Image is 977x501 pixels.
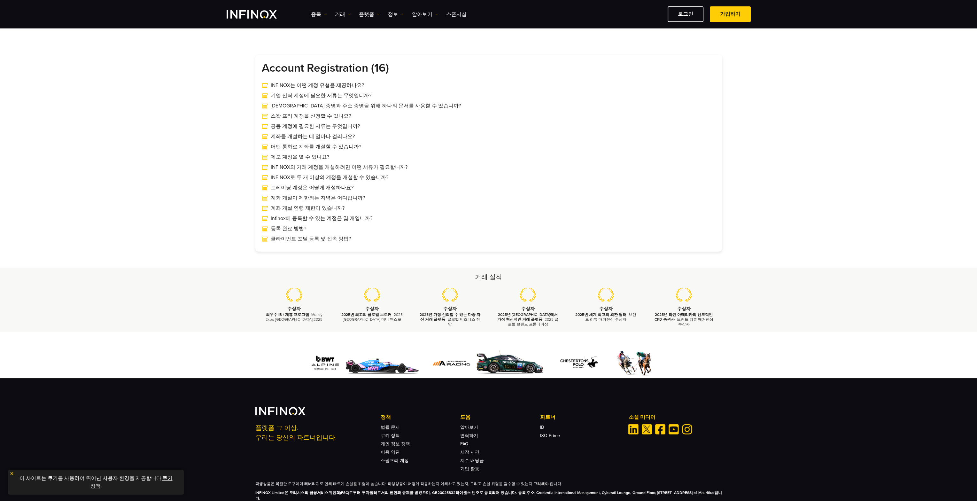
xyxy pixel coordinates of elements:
a: IXO Prime [540,433,560,438]
strong: 수상자 [521,306,535,311]
p: - 브랜드 리뷰 매거진상 수상자 [653,312,715,327]
p: 파생상품은 복잡한 도구이며 레버리지로 인해 빠르게 손실될 위험이 높습니다. 파생상품이 어떻게 작동하는지 이해하고 있는지, 그리고 손실 위험을 감수할 수 있는지 고려해야 합니다. [255,481,722,487]
a: 개인 정보 정책 [381,441,410,447]
strong: 수상자 [443,306,457,311]
a: Facebook [655,424,665,434]
a: 거래 [335,11,351,18]
a: 법률 문서 [381,425,400,430]
a: 스폰서십 [446,11,467,18]
a: 지수 배당금 [460,458,484,463]
a: INFINOX로 두 개 이상의 계정을 개설할 수 있습니까? [262,174,716,181]
strong: 2025년 라틴 아메리카의 선도적인 CFD 증권사 [654,312,713,322]
a: 계좌를 개설하는 데 얼마나 걸리나요? [262,133,716,140]
img: yellow close icon [10,471,14,476]
a: Youtube [669,424,679,434]
a: 로그인 [668,6,703,22]
p: 도움 [460,413,540,421]
a: 공동 계정에 필요한 서류는 무엇입니까? [262,122,716,130]
strong: 수상자 [599,306,613,311]
a: FAQ [460,441,469,447]
strong: 2025년 가장 신뢰할 수 있는 다중 자산 거래 플랫폼 [420,312,480,322]
a: Instagram [682,424,692,434]
a: 시장 시간 [460,450,479,455]
a: Linkedin [628,424,639,434]
a: 플랫폼 [359,11,380,18]
a: 이용 약관 [381,450,400,455]
p: 정책 [381,413,460,421]
a: 알아보기 [460,425,478,430]
h2: 거래 실적 [255,273,722,282]
a: 쿠키 정책 [381,433,400,438]
a: 스왑 프리 계정을 신청할 수 있나요? [262,112,716,120]
a: 기업 신탁 계정에 필요한 서류는 무엇입니까? [262,92,716,99]
p: 이 사이트는 쿠키를 사용하여 뛰어난 사용자 환경을 제공합니다. . [11,473,181,491]
a: 등록 완료 방법? [262,225,716,232]
p: 소셜 미디어 [628,413,722,421]
a: 트레이딩 계정은 어떻게 개설하나요? [262,184,716,192]
strong: 수상자 [677,306,690,311]
a: 어떤 통화로 계좌를 개설할 수 있습니까? [262,143,716,151]
a: 연락하기 [460,433,478,438]
p: 플랫폼 그 이상. 우리는 당신의 파트너입니다. [255,423,372,442]
p: - Money Expo [GEOGRAPHIC_DATA] 2025 [263,312,325,322]
a: INFINOX Logo [227,10,292,19]
a: IB [540,425,544,430]
a: [DEMOGRAPHIC_DATA] 증명과 주소 증명을 위해 하나의 문서를 사용할 수 있습니까? [262,102,716,110]
strong: 2025년 세계 최고의 외환 딜러 [575,312,626,317]
p: - 브랜드 리뷰 매거진상 수상자 [575,312,637,322]
a: Twitter [642,424,652,434]
a: 가입하기 [710,6,751,22]
a: 정보 [388,11,404,18]
a: 계좌 개설이 제한되는 지역은 어디입니까? [262,194,716,202]
strong: INFINOX Limited은 모리셔스의 금융서비스위원회(FSC)로부터 투자딜러로서의 권한과 규제를 받았으며, GB20025832라이센스 번호로 등록되어 있습니다. 등록 주소... [255,490,722,501]
a: 클라이언트 포털 등록 및 접속 방법? [262,235,716,243]
p: - 2025 [GEOGRAPHIC_DATA] 머니 엑스포 [341,312,403,322]
strong: 2025년 [GEOGRAPHIC_DATA]에서 가장 혁신적인 거래 플랫폼 [497,312,558,322]
p: - 글로벌 비즈니스 전망 [419,312,481,327]
strong: 2025년 최고의 글로벌 브로커 [341,312,392,317]
h3: Account Registration (16) [262,61,716,75]
a: Infinox에 등록할 수 있는 계정은 몇 개입니까? [262,215,716,222]
a: 기업 활동 [460,466,479,472]
strong: 수상자 [365,306,379,311]
strong: 수상자 [287,306,301,311]
a: 스왑프리 계정 [381,458,409,463]
a: 데모 계정을 열 수 있나요? [262,153,716,161]
p: - 2025 글로벌 브랜드 프론티어상 [497,312,559,327]
a: 알아보기 [412,11,438,18]
a: 계좌 개설 연령 제한이 있습니까? [262,204,716,212]
p: 파트너 [540,413,620,421]
a: 종목 [311,11,327,18]
a: INFINOX는 어떤 계정 유형을 제공하나요? [262,82,716,89]
a: INFINOX의 거래 계정을 개설하려면 어떤 서류가 필요합니까? [262,163,716,171]
strong: 최우수 IB / 제휴 프로그램 [266,312,309,317]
